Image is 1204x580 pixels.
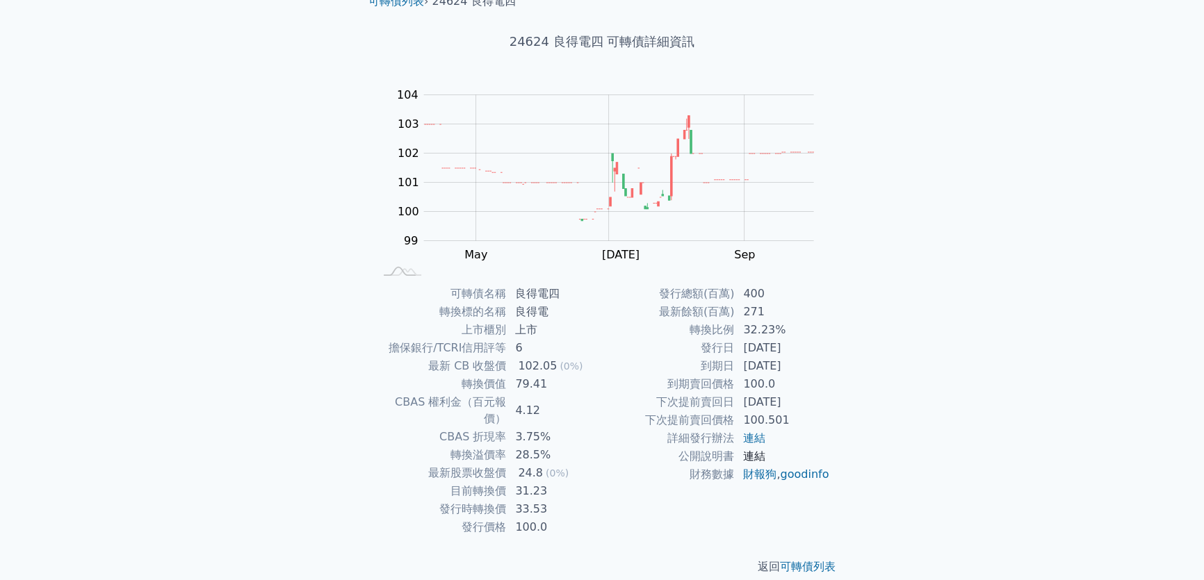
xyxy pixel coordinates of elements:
[507,285,602,303] td: 良得電四
[515,358,560,374] div: 102.05
[357,32,847,51] h1: 24624 良得電四 可轉債詳細資訊
[735,465,830,483] td: ,
[735,357,830,375] td: [DATE]
[507,393,602,428] td: 4.12
[507,303,602,321] td: 良得電
[735,375,830,393] td: 100.0
[374,339,507,357] td: 擔保銀行/TCRI信用評等
[398,176,419,189] tspan: 101
[398,147,419,160] tspan: 102
[602,447,735,465] td: 公開說明書
[507,428,602,446] td: 3.75%
[743,449,765,463] a: 連結
[398,205,419,218] tspan: 100
[602,321,735,339] td: 轉換比例
[734,248,755,261] tspan: Sep
[374,518,507,536] td: 發行價格
[374,303,507,321] td: 轉換標的名稱
[735,339,830,357] td: [DATE]
[780,560,836,573] a: 可轉債列表
[780,467,829,481] a: goodinfo
[374,321,507,339] td: 上市櫃別
[602,303,735,321] td: 最新餘額(百萬)
[743,467,776,481] a: 財報狗
[374,393,507,428] td: CBAS 權利金（百元報價）
[743,431,765,445] a: 連結
[602,339,735,357] td: 發行日
[560,361,583,372] span: (0%)
[546,467,569,479] span: (0%)
[374,428,507,446] td: CBAS 折現率
[507,500,602,518] td: 33.53
[602,375,735,393] td: 到期賣回價格
[602,393,735,411] td: 下次提前賣回日
[515,465,546,481] div: 24.8
[398,117,419,131] tspan: 103
[507,482,602,500] td: 31.23
[374,464,507,482] td: 最新股票收盤價
[507,375,602,393] td: 79.41
[374,446,507,464] td: 轉換溢價率
[507,518,602,536] td: 100.0
[374,357,507,375] td: 最新 CB 收盤價
[374,482,507,500] td: 目前轉換價
[602,248,640,261] tspan: [DATE]
[374,375,507,393] td: 轉換價值
[464,248,487,261] tspan: May
[397,88,418,101] tspan: 104
[357,558,847,575] p: 返回
[602,411,735,429] td: 下次提前賣回價格
[735,303,830,321] td: 271
[735,321,830,339] td: 32.23%
[389,88,834,261] g: Chart
[404,234,418,247] tspan: 99
[735,285,830,303] td: 400
[602,285,735,303] td: 發行總額(百萬)
[507,446,602,464] td: 28.5%
[602,357,735,375] td: 到期日
[374,285,507,303] td: 可轉債名稱
[602,429,735,447] td: 詳細發行辦法
[602,465,735,483] td: 財務數據
[735,411,830,429] td: 100.501
[507,321,602,339] td: 上市
[374,500,507,518] td: 發行時轉換價
[735,393,830,411] td: [DATE]
[507,339,602,357] td: 6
